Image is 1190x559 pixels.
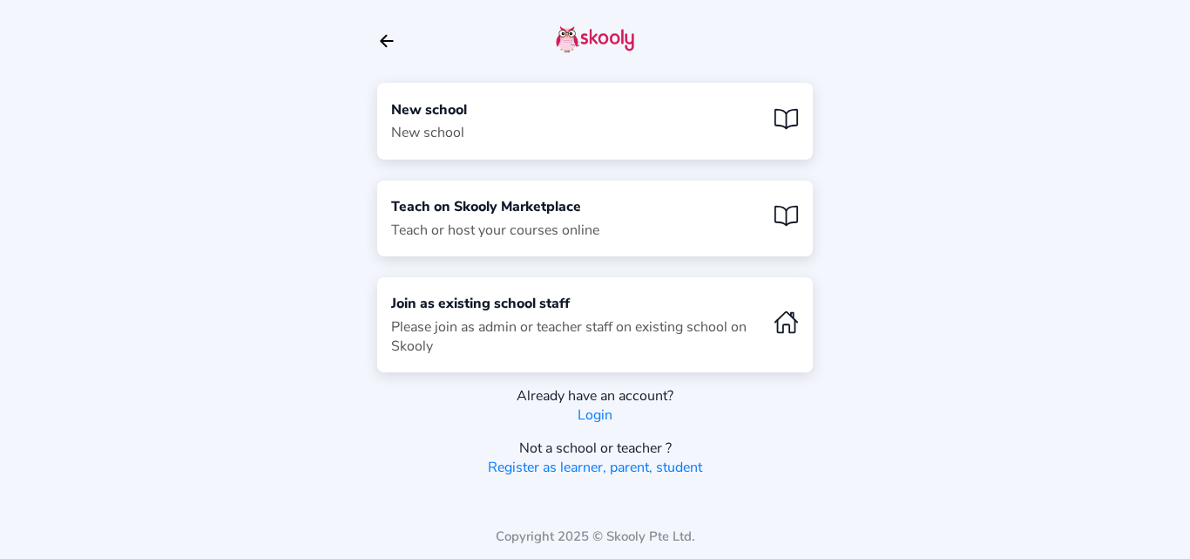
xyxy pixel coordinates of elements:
[391,100,467,119] div: New school
[556,25,634,53] img: skooly-logo.png
[391,197,599,216] div: Teach on Skooly Marketplace
[578,406,612,425] a: Login
[391,294,760,313] div: Join as existing school staff
[377,386,813,406] div: Already have an account?
[391,221,599,240] div: Teach or host your courses online
[391,317,760,356] div: Please join as admin or teacher staff on existing school on Skooly
[377,31,396,51] button: arrow back outline
[377,439,813,458] div: Not a school or teacher ?
[774,203,799,228] ion-icon: book outline
[488,458,702,477] a: Register as learner, parent, student
[774,106,799,132] ion-icon: book outline
[774,310,799,335] ion-icon: home outline
[391,123,467,142] div: New school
